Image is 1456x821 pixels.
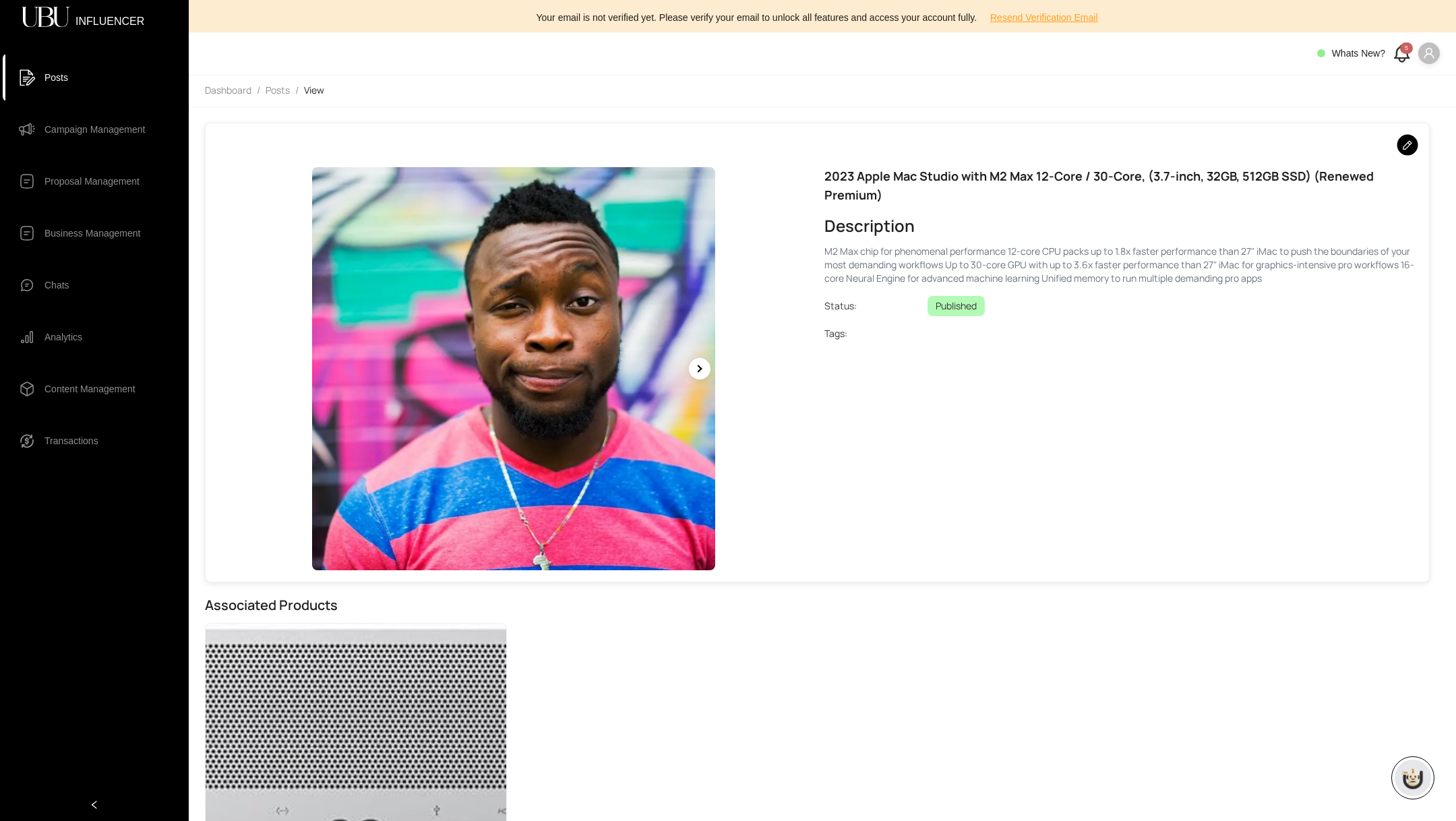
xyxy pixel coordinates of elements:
[824,215,1419,237] h3: Description
[44,427,98,454] span: Transactions
[44,324,82,351] span: Analytics
[205,596,1430,615] h4: Associated Products
[257,84,260,98] li: /
[197,7,1448,28] div: Your email is not verified yet. Please verify your email to unlock all features and access your a...
[304,84,324,96] span: View
[979,7,1109,28] button: Resend Verification Email
[90,800,99,810] span: left
[824,245,1419,285] p: M2 Max chip for phenomenal performance 12-core CPU packs up to 1.8x faster performance than 27" i...
[824,299,919,313] span: Status:
[295,84,299,98] li: /
[928,296,985,316] p: Published
[1399,764,1426,791] img: chatboticon-C4A3G2IU.png
[990,10,1098,25] span: Resend Verification Email
[1332,48,1385,59] span: Whats New?
[1400,42,1413,54] div: 5
[824,166,1419,204] h5: 2023 Apple Mac Studio with M2 Max 12-Core / 30-Core, (3.7-inch, 32GB, 512GB SSD) (Renewed Premium)
[1423,47,1435,59] span: user
[44,168,140,195] span: Proposal Management
[44,116,145,143] span: Campaign Management
[44,64,68,91] span: Posts
[263,84,293,98] a: Posts
[75,16,144,19] span: INFLUENCER
[44,220,140,247] span: Business Management
[44,375,135,402] span: Content Management
[44,272,69,299] span: Chats
[205,84,251,96] span: Dashboard
[824,327,919,340] span: Tags:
